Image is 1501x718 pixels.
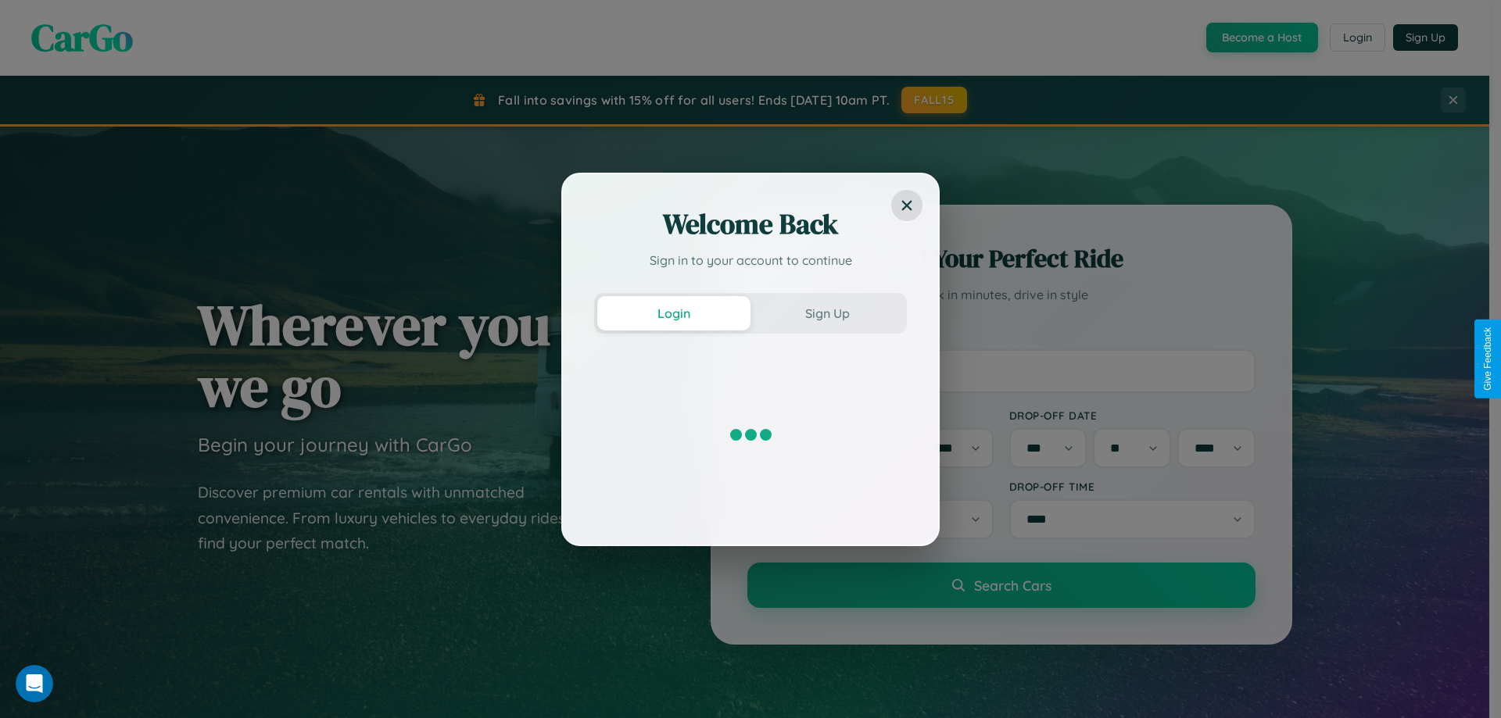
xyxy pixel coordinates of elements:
button: Sign Up [750,296,904,330]
h2: Welcome Back [594,205,907,243]
iframe: Intercom live chat [16,665,53,702]
div: Give Feedback [1482,327,1493,391]
p: Sign in to your account to continue [594,251,907,270]
button: Login [597,296,750,330]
